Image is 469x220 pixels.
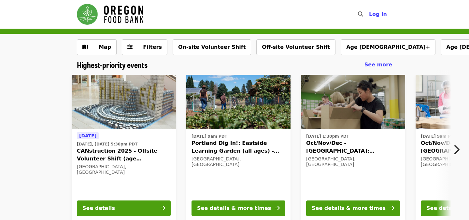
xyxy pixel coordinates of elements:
button: Next item [448,141,469,159]
i: chevron-right icon [453,144,460,156]
i: arrow-right icon [161,205,165,211]
input: Search [367,7,372,22]
time: [DATE], [DATE] 5:30pm PDT [77,141,137,147]
a: See more [364,61,392,69]
span: Oct/Nov/Dec - [GEOGRAPHIC_DATA]: Repack/Sort (age [DEMOGRAPHIC_DATA]+) [306,139,400,155]
i: search icon [358,11,363,17]
i: sliders-h icon [127,44,133,50]
img: Oct/Nov/Dec - Portland: Repack/Sort (age 8+) organized by Oregon Food Bank [301,75,405,130]
span: Portland Dig In!: Eastside Learning Garden (all ages) - Aug/Sept/Oct [192,139,285,155]
img: CANstruction 2025 - Offsite Volunteer Shift (age 16+) organized by Oregon Food Bank [72,75,176,130]
span: Map [99,44,111,50]
div: [GEOGRAPHIC_DATA], [GEOGRAPHIC_DATA] [192,156,285,167]
button: See details & more times [306,200,400,216]
span: Highest-priority events [77,59,148,70]
span: CANstruction 2025 - Offsite Volunteer Shift (age [DEMOGRAPHIC_DATA]+) [77,147,171,163]
div: See details [82,204,115,212]
button: Off-site Volunteer Shift [256,39,335,55]
i: arrow-right icon [275,205,280,211]
button: Log in [364,8,392,21]
i: arrow-right icon [390,205,394,211]
button: On-site Volunteer Shift [173,39,251,55]
time: [DATE] 9am PDT [421,133,457,139]
span: [DATE] [79,133,96,138]
span: Log in [369,11,387,17]
img: Portland Dig In!: Eastside Learning Garden (all ages) - Aug/Sept/Oct organized by Oregon Food Bank [186,75,291,130]
button: Age [DEMOGRAPHIC_DATA]+ [341,39,435,55]
button: See details [77,200,171,216]
button: Show map view [77,39,117,55]
span: Filters [143,44,162,50]
a: Highest-priority events [77,60,148,70]
button: Filters (0 selected) [122,39,167,55]
div: See details & more times [197,204,271,212]
div: [GEOGRAPHIC_DATA], [GEOGRAPHIC_DATA] [77,164,171,175]
img: Oregon Food Bank - Home [77,4,143,25]
time: [DATE] 1:30pm PDT [306,133,349,139]
div: See details & more times [312,204,386,212]
span: See more [364,62,392,68]
button: See details & more times [192,200,285,216]
time: [DATE] 9am PDT [192,133,227,139]
div: [GEOGRAPHIC_DATA], [GEOGRAPHIC_DATA] [306,156,400,167]
i: map icon [82,44,88,50]
div: Highest-priority events [72,60,397,70]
